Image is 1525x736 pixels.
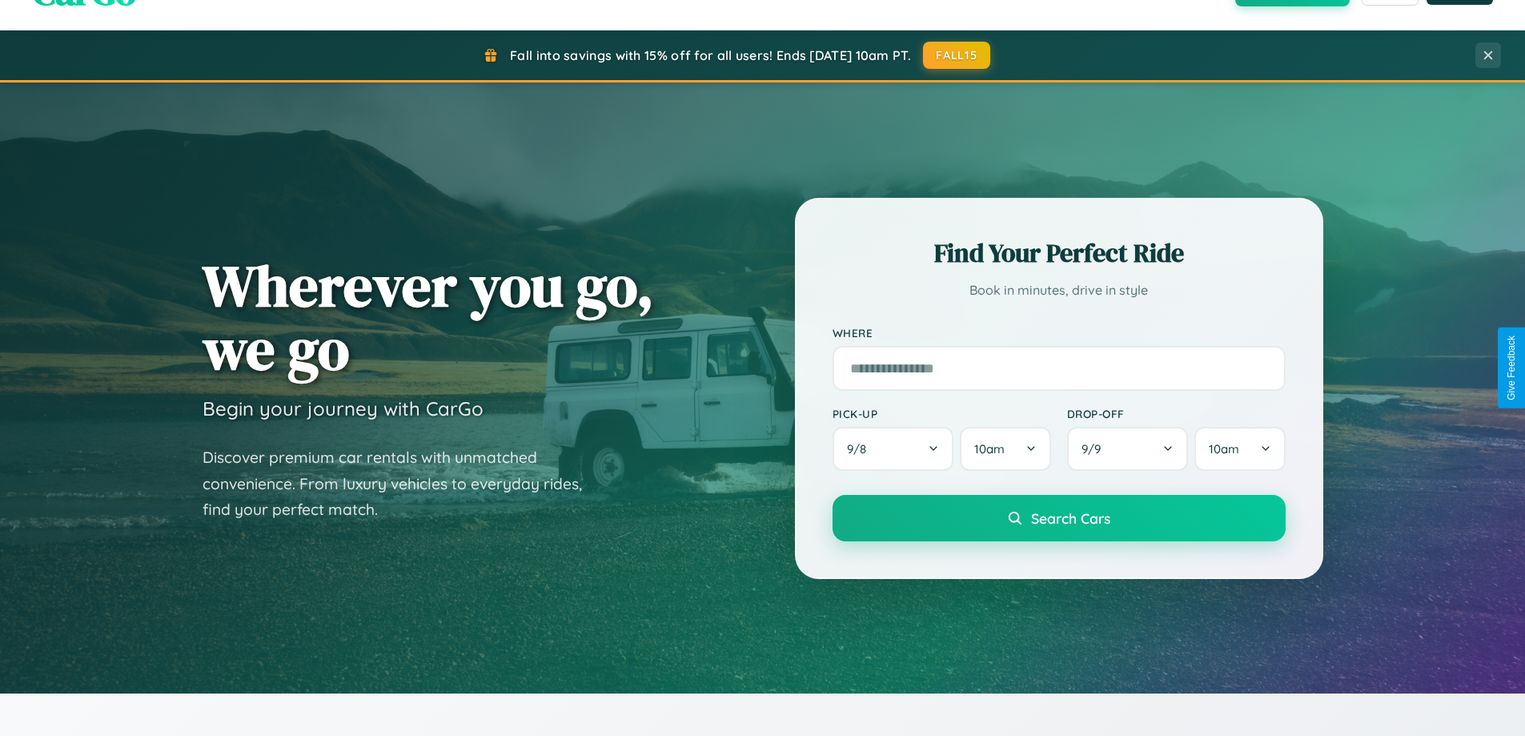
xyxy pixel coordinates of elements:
span: 9 / 9 [1082,441,1109,456]
span: 9 / 8 [847,441,874,456]
button: 10am [960,427,1050,471]
button: 9/9 [1067,427,1189,471]
button: FALL15 [923,42,990,69]
label: Where [833,326,1286,340]
span: 10am [1209,441,1239,456]
h1: Wherever you go, we go [203,254,654,380]
label: Drop-off [1067,407,1286,420]
span: Search Cars [1031,509,1110,527]
button: 10am [1194,427,1285,471]
p: Discover premium car rentals with unmatched convenience. From luxury vehicles to everyday rides, ... [203,444,603,523]
h2: Find Your Perfect Ride [833,235,1286,271]
h3: Begin your journey with CarGo [203,396,484,420]
span: Fall into savings with 15% off for all users! Ends [DATE] 10am PT. [510,47,911,63]
div: Give Feedback [1506,336,1517,400]
span: 10am [974,441,1005,456]
button: 9/8 [833,427,954,471]
label: Pick-up [833,407,1051,420]
button: Search Cars [833,495,1286,541]
p: Book in minutes, drive in style [833,279,1286,302]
